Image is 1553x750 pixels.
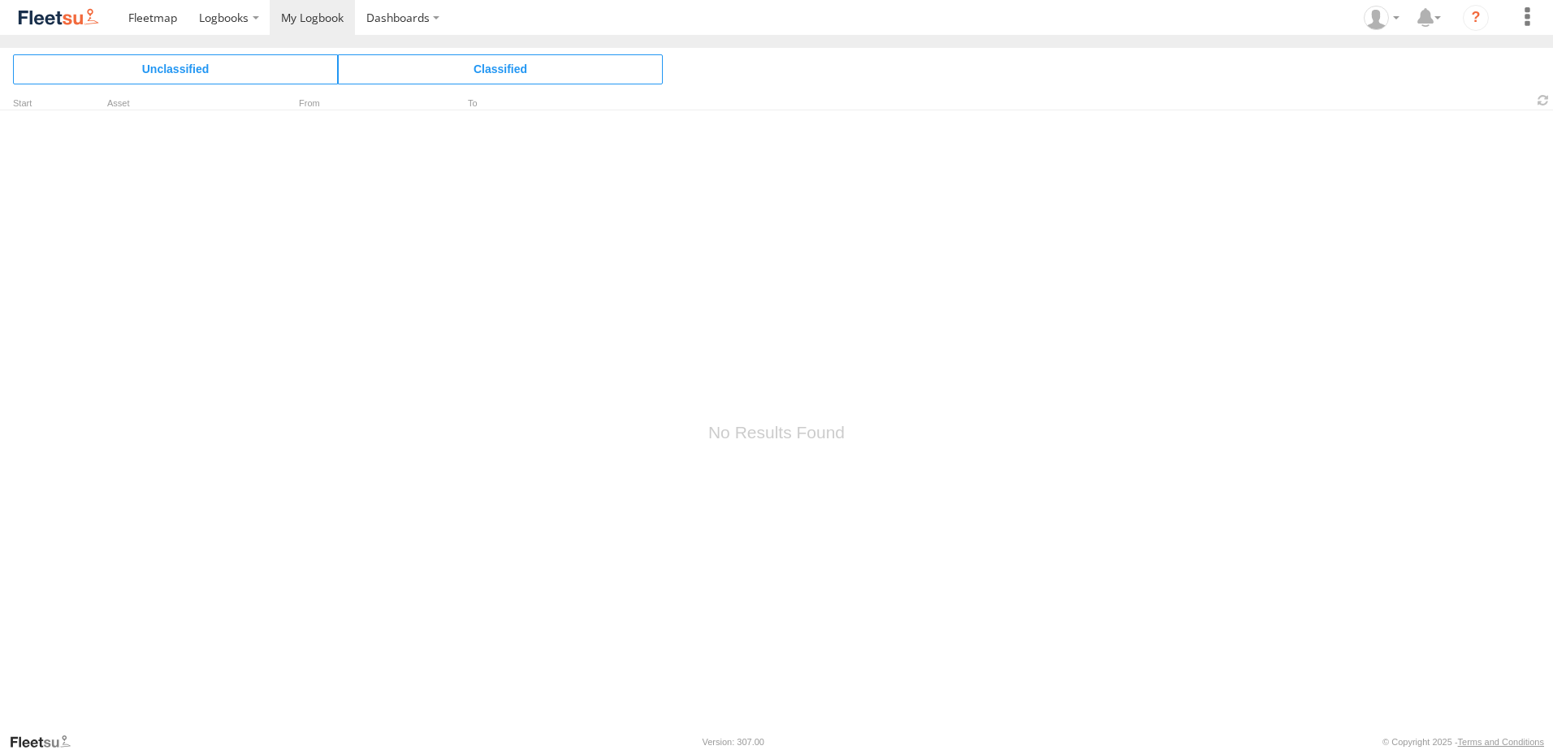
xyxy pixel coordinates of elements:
div: Version: 307.00 [703,737,764,747]
div: © Copyright 2025 - [1382,737,1544,747]
span: Click to view Unclassified Trips [13,54,338,84]
img: fleetsu-logo-horizontal.svg [16,6,101,28]
div: To [445,100,608,108]
a: Visit our Website [9,734,84,750]
div: Asset [107,100,270,108]
span: Click to view Classified Trips [338,54,663,84]
i: ? [1463,5,1489,31]
a: Terms and Conditions [1458,737,1544,747]
div: Scott Hughes [1358,6,1405,30]
div: Click to Sort [13,100,62,108]
span: Refresh [1534,93,1553,108]
div: From [276,100,439,108]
